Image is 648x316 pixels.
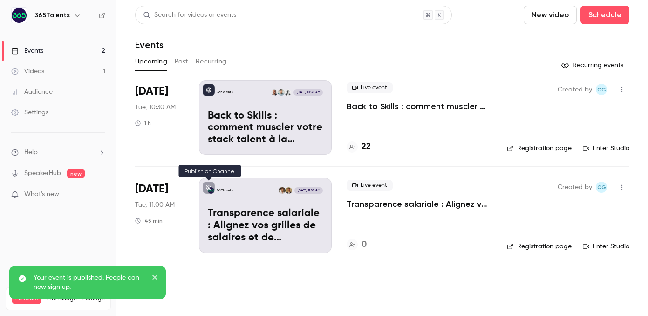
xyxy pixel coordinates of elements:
[67,169,85,178] span: new
[24,169,61,178] a: SpeakerHub
[278,89,284,96] img: Vincent Barat
[135,80,184,155] div: Sep 23 Tue, 10:30 AM (Europe/Paris)
[596,84,607,95] span: Cynthia Garcia
[347,140,371,153] a: 22
[597,182,606,193] span: CG
[347,101,492,112] a: Back to Skills : comment muscler votre stack talent à la rentrée ?
[208,208,323,244] p: Transparence salariale : Alignez vos grilles de salaires et de compétences
[11,147,105,157] li: help-dropdown-opener
[34,11,70,20] h6: 365Talents
[362,140,371,153] h4: 22
[597,84,606,95] span: CG
[135,200,175,210] span: Tue, 11:00 AM
[580,6,629,24] button: Schedule
[285,89,291,96] img: Xavier Le Page
[583,242,629,251] a: Enter Studio
[175,54,188,69] button: Past
[507,144,572,153] a: Registration page
[199,80,332,155] a: Back to Skills : comment muscler votre stack talent à la rentrée ?365TalentsXavier Le PageVincent...
[11,87,53,97] div: Audience
[135,39,164,50] h1: Events
[12,8,27,23] img: 365Talents
[596,182,607,193] span: Cynthia Garcia
[507,242,572,251] a: Registration page
[217,90,233,95] p: 365Talents
[24,190,59,199] span: What's new
[524,6,577,24] button: New video
[347,180,393,191] span: Live event
[135,217,163,225] div: 45 min
[347,82,393,93] span: Live event
[135,182,168,197] span: [DATE]
[34,273,145,292] p: Your event is published. People can now sign up.
[279,187,285,194] img: Elliott Tessier
[558,182,592,193] span: Created by
[347,198,492,210] a: Transparence salariale : Alignez vos grilles de salaires et de compétences
[362,239,367,251] h4: 0
[286,187,292,194] img: Pierre Monclos
[11,67,44,76] div: Videos
[558,84,592,95] span: Created by
[11,46,43,56] div: Events
[217,188,233,193] p: 365Talents
[143,10,236,20] div: Search for videos or events
[583,144,629,153] a: Enter Studio
[347,239,367,251] a: 0
[196,54,227,69] button: Recurring
[135,119,151,127] div: 1 h
[135,84,168,99] span: [DATE]
[135,54,167,69] button: Upcoming
[135,178,184,253] div: Sep 30 Tue, 11:00 AM (Europe/Paris)
[271,89,278,96] img: Mathieu Martin
[11,108,48,117] div: Settings
[294,187,322,194] span: [DATE] 11:00 AM
[199,178,332,253] a: Transparence salariale : Alignez vos grilles de salaires et de compétences365TalentsPierre Monclo...
[557,58,629,73] button: Recurring events
[135,103,176,112] span: Tue, 10:30 AM
[24,147,38,157] span: Help
[152,273,158,284] button: close
[293,89,322,96] span: [DATE] 10:30 AM
[208,110,323,146] p: Back to Skills : comment muscler votre stack talent à la rentrée ?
